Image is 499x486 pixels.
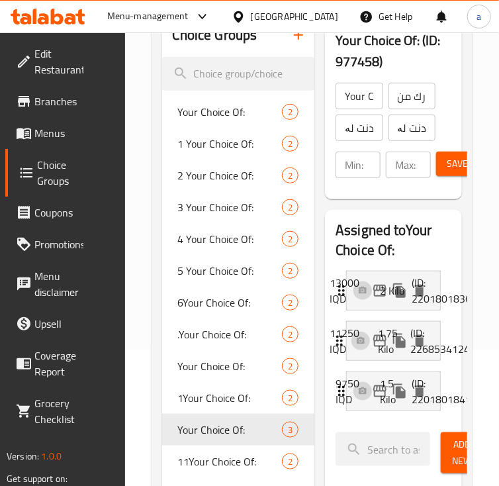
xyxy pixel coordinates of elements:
[379,325,411,357] p: 1.75 Kilo
[34,268,79,300] span: Menu disclaimer
[5,260,89,308] a: Menu disclaimer
[173,25,257,45] h2: Choice Groups
[347,271,440,310] div: Expand
[162,191,315,223] div: 3 Your Choice Of:2
[370,281,390,301] button: edit
[178,295,283,311] span: 6Your Choice Of:
[283,392,298,405] span: 2
[283,328,298,341] span: 2
[178,263,283,279] span: 5 Your Choice Of:
[410,325,432,357] p: (ID: 2268534124)
[336,316,451,366] li: Expand
[282,199,298,215] div: Choices
[162,255,315,287] div: 5 Your Choice Of:2
[336,375,370,407] p: 9750 IQD
[162,223,315,255] div: 4 Your Choice Of:2
[162,350,315,382] div: Your Choice Of:2
[178,390,283,406] span: 1Your Choice Of:
[345,157,363,173] p: Min:
[107,9,189,24] div: Menu-management
[436,152,478,176] button: Save
[5,197,83,228] a: Coupons
[162,287,315,318] div: 6Your Choice Of:2
[41,448,62,465] span: 1.0.0
[34,316,73,332] span: Upsell
[282,358,298,374] div: Choices
[283,233,298,246] span: 2
[410,281,430,301] button: delete
[336,432,430,466] input: search
[347,372,440,411] div: Expand
[5,308,83,340] a: Upsell
[282,454,298,469] div: Choices
[5,387,85,435] a: Grocery Checklist
[282,168,298,183] div: Choices
[34,395,75,427] span: Grocery Checklist
[34,125,73,141] span: Menus
[283,265,298,277] span: 2
[162,446,315,477] div: 11Your Choice Of:2
[162,160,315,191] div: 2 Your Choice Of:2
[34,205,73,220] span: Coupons
[34,93,77,109] span: Branches
[347,322,440,360] div: Expand
[282,295,298,311] div: Choices
[178,358,283,374] span: Your Choice Of:
[5,85,87,117] a: Branches
[441,432,483,473] button: Add New
[283,424,298,436] span: 3
[336,366,451,416] li: Expand
[5,228,96,260] a: Promotions
[34,348,76,379] span: Coverage Report
[282,263,298,279] div: Choices
[336,266,451,316] li: Expand
[390,281,410,301] button: duplicate
[178,454,283,469] span: 11Your Choice Of:
[395,157,416,173] p: Max:
[330,325,370,357] p: 11250 IQD
[34,46,85,77] span: Edit Restaurant
[336,220,451,260] h2: Assigned to Your Choice Of:
[381,375,412,407] p: 1.5 Kilo
[336,30,451,72] h3: Your Choice Of: (ID: 977458)
[410,381,430,401] button: delete
[178,104,283,120] span: Your Choice Of:
[162,318,315,350] div: .Your Choice Of:2
[282,231,298,247] div: Choices
[34,236,85,252] span: Promotions
[162,414,315,446] div: Your Choice Of:3
[162,128,315,160] div: 1 Your Choice Of:2
[5,149,83,197] a: Choice Groups
[5,117,83,149] a: Menus
[412,375,433,407] p: (ID: 2201801841)
[330,275,370,307] p: 13000 IQD
[282,104,298,120] div: Choices
[390,331,410,351] button: duplicate
[410,331,430,351] button: delete
[178,326,283,342] span: .Your Choice Of:
[282,326,298,342] div: Choices
[283,360,298,373] span: 2
[412,275,433,307] p: (ID: 2201801836)
[283,170,298,182] span: 2
[447,156,468,172] span: Save
[178,199,283,215] span: 3 Your Choice Of:
[37,157,73,189] span: Choice Groups
[476,9,481,24] span: a
[283,456,298,468] span: 2
[283,138,298,150] span: 2
[5,340,87,387] a: Coverage Report
[370,331,390,351] button: edit
[451,436,473,469] span: Add New
[162,96,315,128] div: Your Choice Of:2
[178,168,283,183] span: 2 Your Choice Of:
[7,448,39,465] span: Version:
[162,57,315,91] input: search
[283,106,298,119] span: 2
[178,422,283,438] span: Your Choice Of:
[370,381,390,401] button: edit
[390,381,410,401] button: duplicate
[178,231,283,247] span: 4 Your Choice Of:
[162,382,315,414] div: 1Your Choice Of:2
[251,9,338,24] div: [GEOGRAPHIC_DATA]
